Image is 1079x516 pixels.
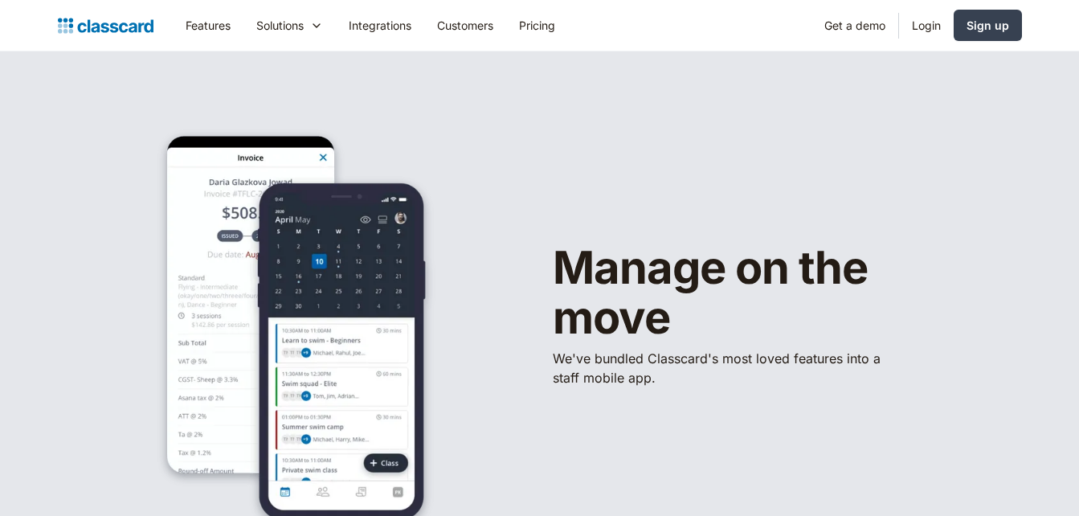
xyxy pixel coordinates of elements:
h1: Manage on the move [553,244,971,342]
a: Features [173,7,243,43]
p: We've bundled ​Classcard's most loved features into a staff mobile app. [553,349,890,387]
div: Solutions [256,17,304,34]
a: Sign up [954,10,1022,41]
a: Pricing [506,7,568,43]
a: Customers [424,7,506,43]
div: Sign up [967,17,1009,34]
a: home [58,14,153,37]
a: Login [899,7,954,43]
div: Solutions [243,7,336,43]
a: Get a demo [811,7,898,43]
a: Integrations [336,7,424,43]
